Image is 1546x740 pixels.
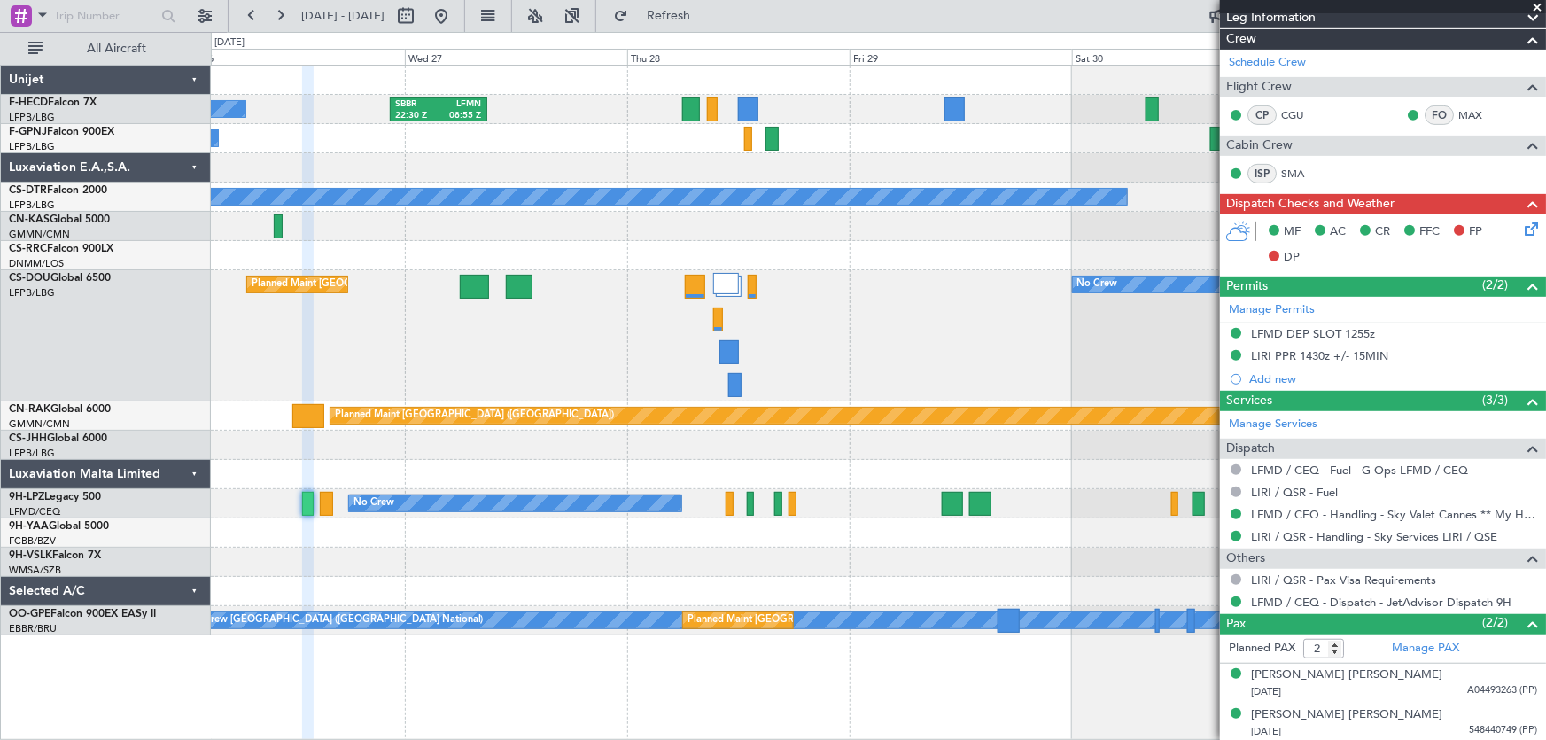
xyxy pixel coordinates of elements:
[1469,223,1482,241] span: FP
[1251,326,1375,341] div: LFMD DEP SLOT 1255z
[9,492,44,502] span: 9H-LPZ
[1077,271,1118,298] div: No Crew
[9,492,101,502] a: 9H-LPZLegacy 500
[1226,614,1246,635] span: Pax
[9,273,111,284] a: CS-DOUGlobal 6500
[632,10,706,22] span: Refresh
[9,521,49,532] span: 9H-YAA
[850,49,1072,65] div: Fri 29
[9,521,109,532] a: 9H-YAAGlobal 5000
[1251,348,1388,363] div: LIRI PPR 1430z +/- 15MIN
[9,505,60,518] a: LFMD/CEQ
[1251,725,1281,738] span: [DATE]
[301,8,385,24] span: [DATE] - [DATE]
[9,433,47,444] span: CS-JHH
[9,199,55,212] a: LFPB/LBG
[395,110,439,122] div: 22:30 Z
[1251,463,1468,478] a: LFMD / CEQ - Fuel - G-Ops LFMD / CEQ
[1226,29,1256,50] span: Crew
[1467,683,1537,698] span: A04493263 (PP)
[1226,8,1316,28] span: Leg Information
[1072,49,1294,65] div: Sat 30
[1251,685,1281,698] span: [DATE]
[54,3,156,29] input: Trip Number
[1281,166,1321,182] a: SMA
[9,404,50,415] span: CN-RAK
[1482,391,1508,409] span: (3/3)
[1251,529,1497,544] a: LIRI / QSR - Handling - Sky Services LIRI / QSE
[9,127,47,137] span: F-GPNJ
[1229,301,1315,319] a: Manage Permits
[1226,194,1395,214] span: Dispatch Checks and Weather
[9,97,97,108] a: F-HECDFalcon 7X
[1392,640,1459,658] a: Manage PAX
[1226,77,1292,97] span: Flight Crew
[1251,666,1442,684] div: [PERSON_NAME] [PERSON_NAME]
[627,49,850,65] div: Thu 28
[1249,371,1537,386] div: Add new
[1375,223,1390,241] span: CR
[9,622,57,635] a: EBBR/BRU
[9,273,50,284] span: CS-DOU
[9,244,47,254] span: CS-RRC
[9,417,70,431] a: GMMN/CMN
[1229,416,1317,433] a: Manage Services
[1226,277,1268,297] span: Permits
[1482,613,1508,632] span: (2/2)
[1251,485,1338,500] a: LIRI / QSR - Fuel
[1226,549,1265,569] span: Others
[1229,54,1306,72] a: Schedule Crew
[9,257,64,270] a: DNMM/LOS
[1284,249,1300,267] span: DP
[9,286,55,300] a: LFPB/LBG
[9,127,114,137] a: F-GPNJFalcon 900EX
[9,111,55,124] a: LFPB/LBG
[9,140,55,153] a: LFPB/LBG
[1247,164,1277,183] div: ISP
[1251,573,1436,588] a: LIRI / QSR - Pax Visa Requirements
[9,228,70,241] a: GMMN/CMN
[9,564,61,577] a: WMSA/SZB
[9,550,101,561] a: 9H-VSLKFalcon 7X
[46,43,187,55] span: All Aircraft
[1482,276,1508,294] span: (2/2)
[9,214,50,225] span: CN-KAS
[353,490,394,517] div: No Crew
[9,404,111,415] a: CN-RAKGlobal 6000
[1425,105,1454,125] div: FO
[395,98,439,111] div: SBBR
[1247,105,1277,125] div: CP
[335,402,614,429] div: Planned Maint [GEOGRAPHIC_DATA] ([GEOGRAPHIC_DATA])
[439,98,482,111] div: LFMN
[1330,223,1346,241] span: AC
[688,607,1008,634] div: Planned Maint [GEOGRAPHIC_DATA] ([GEOGRAPHIC_DATA] National)
[1284,223,1301,241] span: MF
[19,35,192,63] button: All Aircraft
[405,49,627,65] div: Wed 27
[9,185,107,196] a: CS-DTRFalcon 2000
[1281,107,1321,123] a: CGU
[214,35,245,51] div: [DATE]
[1251,595,1511,610] a: LFMD / CEQ - Dispatch - JetAdvisor Dispatch 9H
[9,97,48,108] span: F-HECD
[1251,706,1442,724] div: [PERSON_NAME] [PERSON_NAME]
[9,609,156,619] a: OO-GPEFalcon 900EX EASy II
[9,550,52,561] span: 9H-VSLK
[182,49,404,65] div: Tue 26
[1251,507,1537,522] a: LFMD / CEQ - Handling - Sky Valet Cannes ** My Handling**LFMD / CEQ
[605,2,711,30] button: Refresh
[1229,640,1295,658] label: Planned PAX
[9,185,47,196] span: CS-DTR
[252,271,531,298] div: Planned Maint [GEOGRAPHIC_DATA] ([GEOGRAPHIC_DATA])
[439,110,482,122] div: 08:55 Z
[1419,223,1440,241] span: FFC
[9,534,56,548] a: FCBB/BZV
[9,244,113,254] a: CS-RRCFalcon 900LX
[187,607,484,634] div: No Crew [GEOGRAPHIC_DATA] ([GEOGRAPHIC_DATA] National)
[9,433,107,444] a: CS-JHHGlobal 6000
[9,214,110,225] a: CN-KASGlobal 5000
[9,609,50,619] span: OO-GPE
[1458,107,1498,123] a: MAX
[1226,391,1272,411] span: Services
[1226,136,1293,156] span: Cabin Crew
